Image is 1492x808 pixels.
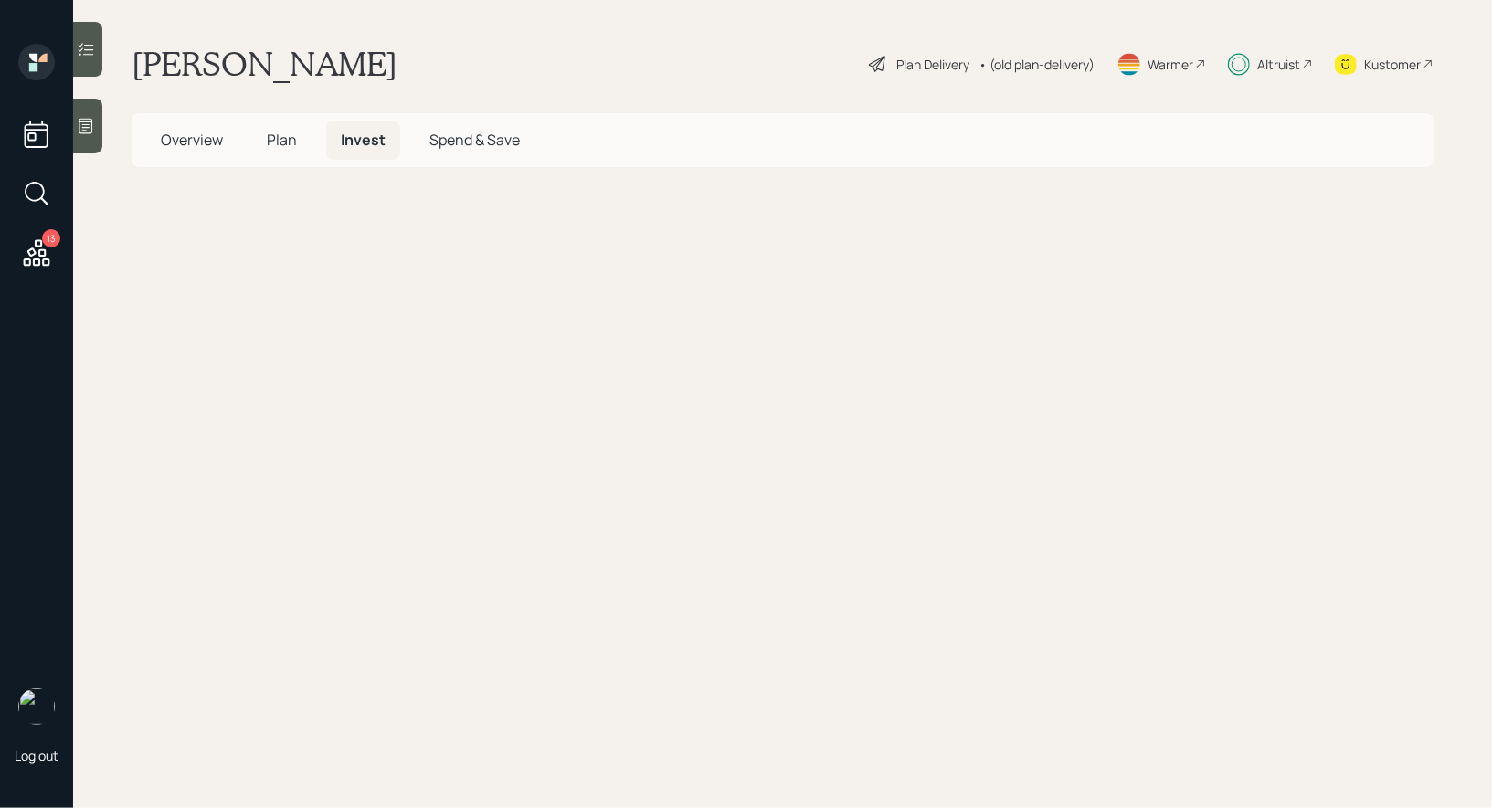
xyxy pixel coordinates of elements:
div: 13 [42,229,60,247]
span: Plan [267,130,297,150]
span: Invest [341,130,386,150]
div: • (old plan-delivery) [979,55,1095,74]
div: Kustomer [1364,55,1421,74]
span: Overview [161,130,223,150]
img: treva-nostdahl-headshot.png [18,688,55,725]
div: Warmer [1148,55,1193,74]
div: Plan Delivery [896,55,969,74]
div: Log out [15,747,58,764]
span: Spend & Save [429,130,520,150]
h1: [PERSON_NAME] [132,44,397,84]
div: Altruist [1257,55,1300,74]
